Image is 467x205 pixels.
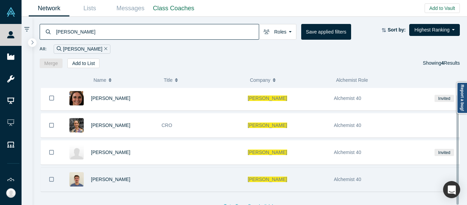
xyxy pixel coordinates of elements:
[162,123,172,128] span: CRO
[164,73,243,87] button: Title
[6,7,16,17] img: Alchemist Vault Logo
[55,24,259,40] input: Search by name, title, company, summary, expertise, investment criteria or topics of focus
[441,60,444,66] strong: 4
[91,95,130,101] a: [PERSON_NAME]
[110,0,151,16] a: Messages
[334,95,361,101] span: Alchemist 40
[54,44,110,54] div: [PERSON_NAME]
[69,145,84,159] img: José Dávila's Profile Image
[435,95,454,102] span: Invited
[250,73,329,87] button: Company
[151,0,197,16] a: Class Coaches
[435,149,454,156] span: Invited
[41,86,62,110] button: Bookmark
[164,73,173,87] span: Title
[425,3,460,13] button: Add to Vault
[40,59,63,68] button: Merge
[102,45,107,53] button: Remove Filter
[334,177,361,182] span: Alchemist 40
[248,95,287,101] span: [PERSON_NAME]
[259,24,296,40] button: Roles
[248,123,287,128] span: [PERSON_NAME]
[423,59,460,68] div: Showing
[6,188,16,198] img: Michelle Ann Chua's Account
[457,82,467,114] a: Report a bug!
[336,77,368,83] span: Alchemist Role
[248,150,287,155] span: [PERSON_NAME]
[40,46,47,52] span: All:
[409,24,460,36] button: Highest Ranking
[250,73,270,87] span: Company
[41,141,62,164] button: Bookmark
[91,150,130,155] a: [PERSON_NAME]
[93,73,157,87] button: Name
[69,91,84,105] img: Cintia Romero's Profile Image
[67,59,99,68] button: Add to List
[388,27,406,33] strong: Sort by:
[248,177,287,182] span: [PERSON_NAME]
[334,123,361,128] span: Alchemist 40
[91,177,130,182] a: [PERSON_NAME]
[93,73,106,87] span: Name
[441,60,460,66] span: Results
[91,123,130,128] a: [PERSON_NAME]
[334,150,361,155] span: Alchemist 40
[301,24,351,40] button: Save applied filters
[69,118,84,132] img: Romina Bertani's Profile Image
[69,0,110,16] a: Lists
[29,0,69,16] a: Network
[69,172,84,187] img: Franco Ciaffone's Profile Image
[41,168,62,191] button: Bookmark
[41,114,62,137] button: Bookmark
